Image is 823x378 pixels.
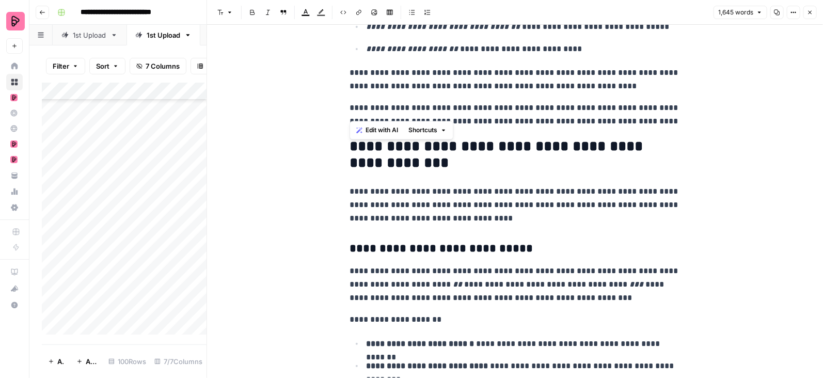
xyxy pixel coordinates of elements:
[130,58,186,74] button: 7 Columns
[10,94,18,101] img: mhz6d65ffplwgtj76gcfkrq5icux
[714,6,767,19] button: 1,645 words
[6,58,23,74] a: Home
[6,264,23,280] a: AirOps Academy
[6,297,23,313] button: Help + Support
[6,183,23,200] a: Usage
[6,280,23,297] button: What's new?
[6,74,23,90] a: Browse
[7,281,22,296] div: What's new?
[89,58,125,74] button: Sort
[6,12,25,30] img: Preply Logo
[73,30,106,40] div: 1st Upload
[70,353,104,370] button: Add 10 Rows
[10,156,18,163] img: mhz6d65ffplwgtj76gcfkrq5icux
[42,353,70,370] button: Add Row
[6,199,23,216] a: Settings
[57,356,64,367] span: Add Row
[408,125,437,135] span: Shortcuts
[46,58,85,74] button: Filter
[126,25,200,45] a: 1st Upload
[150,353,207,370] div: 7/7 Columns
[366,125,398,135] span: Edit with AI
[404,123,451,137] button: Shortcuts
[96,61,109,71] span: Sort
[146,61,180,71] span: 7 Columns
[6,8,23,34] button: Workspace: Preply
[10,140,18,148] img: mhz6d65ffplwgtj76gcfkrq5icux
[718,8,753,17] span: 1,645 words
[352,123,402,137] button: Edit with AI
[6,167,23,184] a: Your Data
[147,30,180,40] div: 1st Upload
[104,353,150,370] div: 100 Rows
[86,356,98,367] span: Add 10 Rows
[53,61,69,71] span: Filter
[53,25,126,45] a: 1st Upload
